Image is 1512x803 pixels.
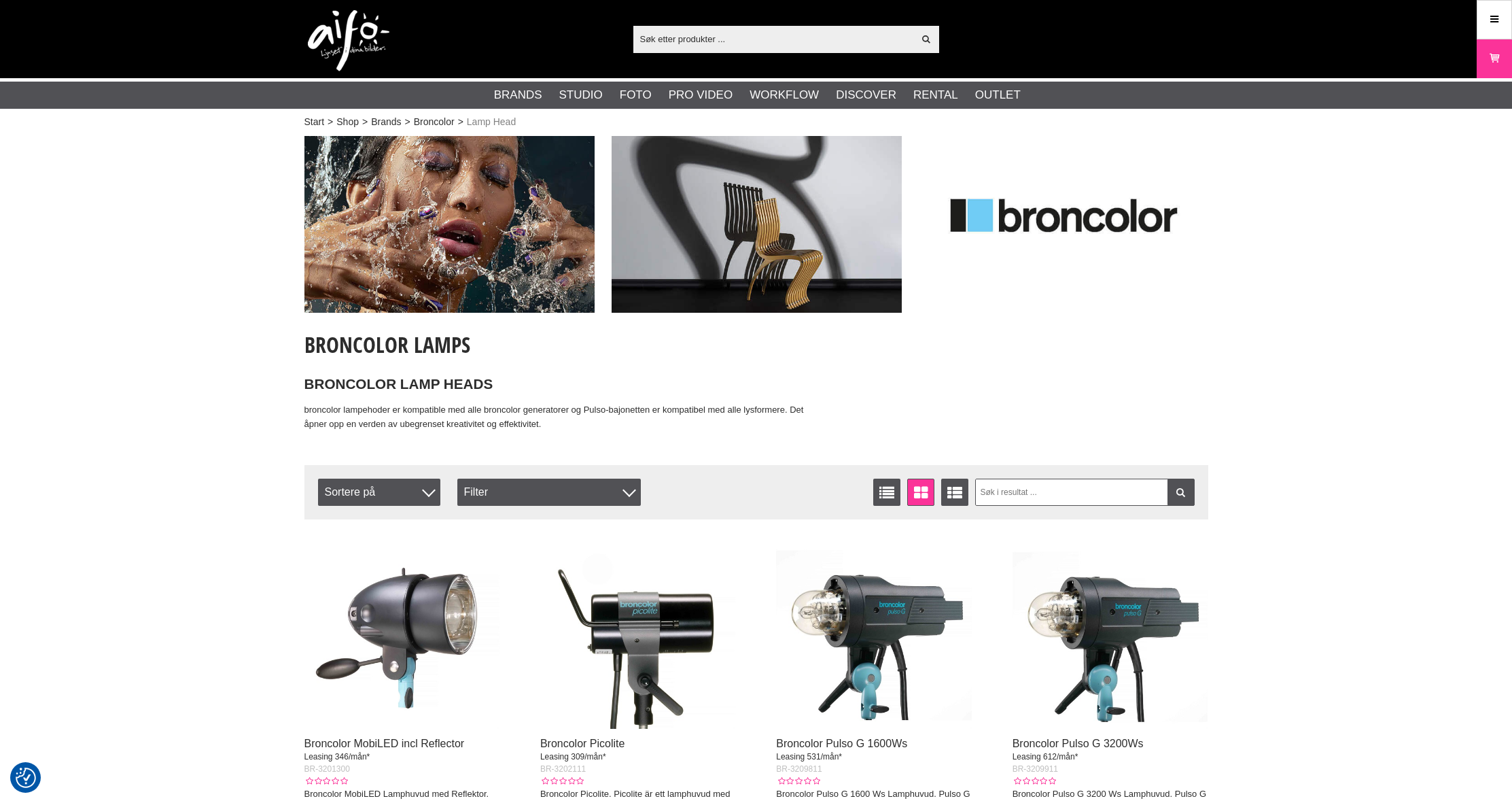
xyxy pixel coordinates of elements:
h2: BRONCOLOR LAMP HEADS [304,375,826,394]
input: Søk i resultat ... [975,479,1195,506]
a: Outlet [975,86,1021,104]
a: Workflow [750,86,819,104]
a: Discover [836,86,896,104]
div: Kundevurdering: 0 [540,775,584,787]
a: Broncolor MobiLED incl Reflector [304,738,465,749]
a: Vis liste [873,479,900,506]
img: Ad:003 ban-broncolor-logga.jpg [919,136,1209,313]
a: Brands [371,115,401,129]
span: Sortere på [318,479,440,506]
a: Broncolor Pulso G 1600Ws [776,738,907,749]
span: BR-3209911 [1013,764,1058,774]
div: Kundevurdering: 0 [304,775,348,787]
img: Ad:001 ban-broncolor-001.jpg [304,136,595,313]
a: Broncolor [414,115,455,129]
span: Leasing 309/mån* [540,752,606,762]
div: Kundevurdering: 0 [1013,775,1056,787]
input: Søk etter produkter ... [633,29,914,49]
a: Vindusvisning [907,479,934,506]
span: > [458,115,463,129]
img: Broncolor Pulso G 3200Ws [1013,533,1208,729]
a: Start [304,115,325,129]
span: > [362,115,368,129]
span: Leasing 531/mån* [776,752,842,762]
a: Studio [559,86,603,104]
span: BR-3202111 [540,764,586,774]
img: Broncolor Pulso G 1600Ws [776,533,972,729]
img: Ad:002 ban-broncolor-002.jpg [612,136,902,313]
span: Leasing 612/mån* [1013,752,1078,762]
div: Kundevurdering: 0 [776,775,820,787]
img: Broncolor Picolite [540,533,736,729]
button: Samtykkepreferanser [16,766,36,790]
img: Revisit consent button [16,768,36,788]
img: Broncolor MobiLED incl Reflector [304,533,500,729]
span: Leasing 346/mån* [304,752,370,762]
span: > [328,115,333,129]
h1: broncolor Lamps [304,330,826,360]
a: Shop [336,115,359,129]
a: Rental [913,86,958,104]
a: Broncolor Picolite [540,738,625,749]
a: Utvidet liste [941,479,968,506]
a: Foto [620,86,652,104]
a: Broncolor Pulso G 3200Ws [1013,738,1144,749]
span: Lamp Head [467,115,516,129]
span: > [405,115,410,129]
div: Filter [457,479,641,506]
p: broncolor lampehoder er kompatible med alle broncolor generatorer og Pulso-bajonetten er kompatib... [304,403,826,432]
a: Filter [1167,479,1195,506]
span: BR-3201300 [304,764,350,774]
a: Brands [494,86,542,104]
a: Pro Video [669,86,733,104]
img: logo.png [308,10,389,71]
span: BR-3209811 [776,764,822,774]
